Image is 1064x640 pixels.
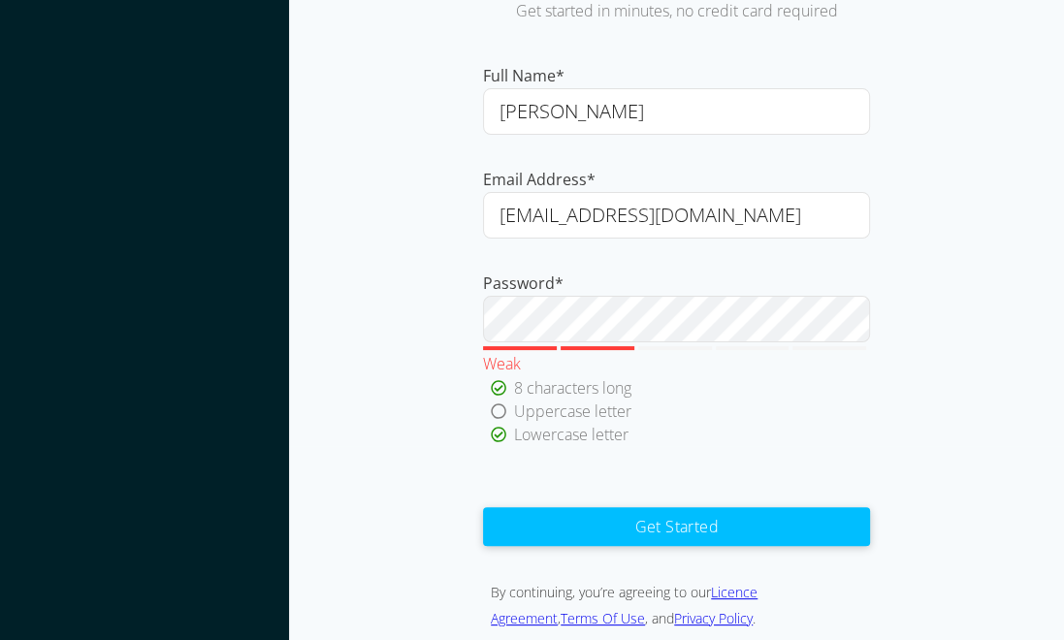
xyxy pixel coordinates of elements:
a: Privacy Policy [674,609,753,627]
span: Password* [483,272,564,294]
a: Licence Agreement [491,583,758,627]
span: Email Address* [483,169,596,190]
div: Uppercase letter [514,400,631,423]
span: By continuing, you’re agreeing to our [491,583,711,601]
span: Weak [483,353,521,374]
div: 8 characters long [514,376,631,400]
span: . [753,609,756,627]
span: , and [645,609,674,627]
a: Terms Of Use [561,609,645,627]
span: Full Name* [483,65,564,86]
button: Get Started [483,507,870,546]
span: , [558,609,561,627]
input: Your full name [483,88,870,135]
div: Lowercase letter [514,423,629,446]
input: name@yourcompany.com.au [483,192,870,239]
